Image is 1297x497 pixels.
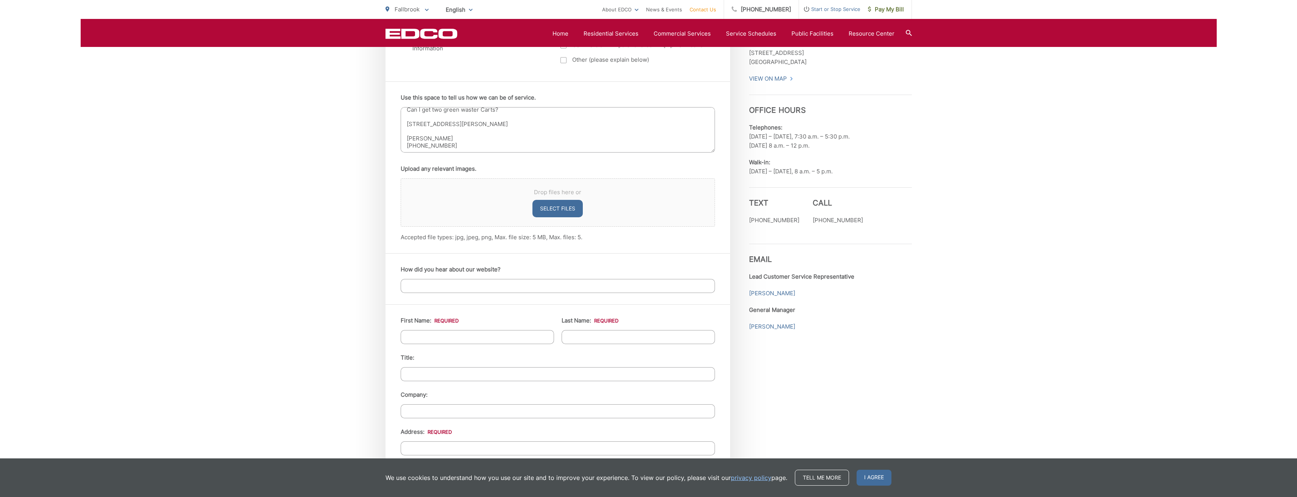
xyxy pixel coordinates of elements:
a: Resource Center [849,29,894,38]
a: [PERSON_NAME] [749,289,795,298]
a: Commercial Services [654,29,711,38]
label: Last Name: [562,317,618,324]
span: Pay My Bill [868,5,904,14]
label: First Name: [401,317,459,324]
h3: Office Hours [749,95,912,115]
a: privacy policy [731,473,771,482]
a: Public Facilities [791,29,833,38]
a: Home [553,29,568,38]
a: Service Schedules [726,29,776,38]
h3: Email [749,244,912,264]
p: [DATE] – [DATE], 7:30 a.m. – 5:30 p.m. [DATE] 8 a.m. – 12 p.m. [749,123,912,150]
b: Walk-in: [749,159,770,166]
span: Fallbrook [395,6,420,13]
p: [STREET_ADDRESS] [GEOGRAPHIC_DATA] [749,48,912,67]
a: EDCD logo. Return to the homepage. [386,28,457,39]
h3: Text [749,198,799,207]
span: I agree [857,470,891,486]
label: Title: [401,354,414,361]
p: [PHONE_NUMBER] [749,216,799,225]
span: Drop files here or [410,188,705,197]
p: [DATE] – [DATE], 8 a.m. – 5 p.m. [749,158,912,176]
strong: General Manager [749,306,795,313]
p: We use cookies to understand how you use our site and to improve your experience. To view our pol... [386,473,787,482]
b: Telephones: [749,124,782,131]
a: View On Map [749,74,793,83]
button: select files, upload any relevant images. [532,200,583,217]
label: Other (please explain below) [560,55,705,64]
a: [PERSON_NAME] [749,322,795,331]
label: Upload any relevant images. [401,165,476,172]
label: Address: [401,428,452,435]
h3: Call [813,198,863,207]
p: [PHONE_NUMBER] [813,216,863,225]
label: How did you hear about our website? [401,266,501,273]
a: About EDCO [602,5,638,14]
label: Company: [401,391,428,398]
a: Contact Us [690,5,716,14]
a: Residential Services [584,29,638,38]
label: Use this space to tell us how we can be of service. [401,94,536,101]
strong: Lead Customer Service Representative [749,273,854,280]
span: English [440,3,478,16]
span: Accepted file types: jpg, jpeg, png, Max. file size: 5 MB, Max. files: 5. [401,234,582,241]
a: News & Events [646,5,682,14]
a: Tell me more [795,470,849,486]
